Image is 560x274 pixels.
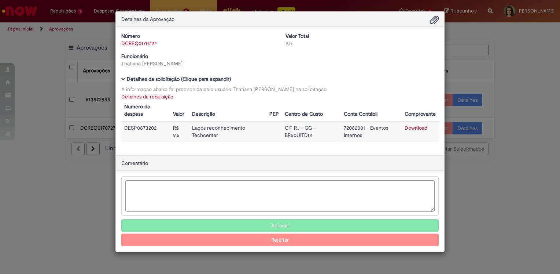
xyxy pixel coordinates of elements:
[121,219,439,232] button: Aprovar
[121,40,156,47] a: DCREQ0170727
[121,60,275,67] div: Thatiana [PERSON_NAME]
[121,53,148,60] b: Funcionário
[282,100,341,121] th: Centro de Custo
[341,121,402,142] td: 72062001 - Eventos Internos
[121,16,174,22] span: Detalhes da Aprovação
[121,160,148,166] span: Comentário
[170,121,189,142] td: R$ 9,5
[170,100,189,121] th: Valor
[189,100,266,121] th: Descrição
[285,33,309,39] b: Valor Total
[285,40,439,47] div: 9,5
[282,121,341,142] td: CIT RJ - GG - BR50UITD01
[341,100,402,121] th: Conta Contábil
[127,76,231,82] b: Detalhes da solicitação (Clique para expandir)
[189,121,266,142] td: Laços reconhecimento Techcenter
[402,100,439,121] th: Comprovante
[121,234,439,246] button: Rejeitar
[121,86,439,93] div: A informação abaixo foi preenchida pelo usuário Thatiana [PERSON_NAME] na solicitação
[121,33,140,39] b: Número
[266,100,282,121] th: PEP
[121,76,439,82] h5: Detalhes da solicitação (Clique para expandir)
[121,93,173,100] a: Detalhes da requisição
[121,100,170,121] th: Numero da despesa
[405,125,427,131] a: Download
[121,121,170,142] td: DESP0873202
